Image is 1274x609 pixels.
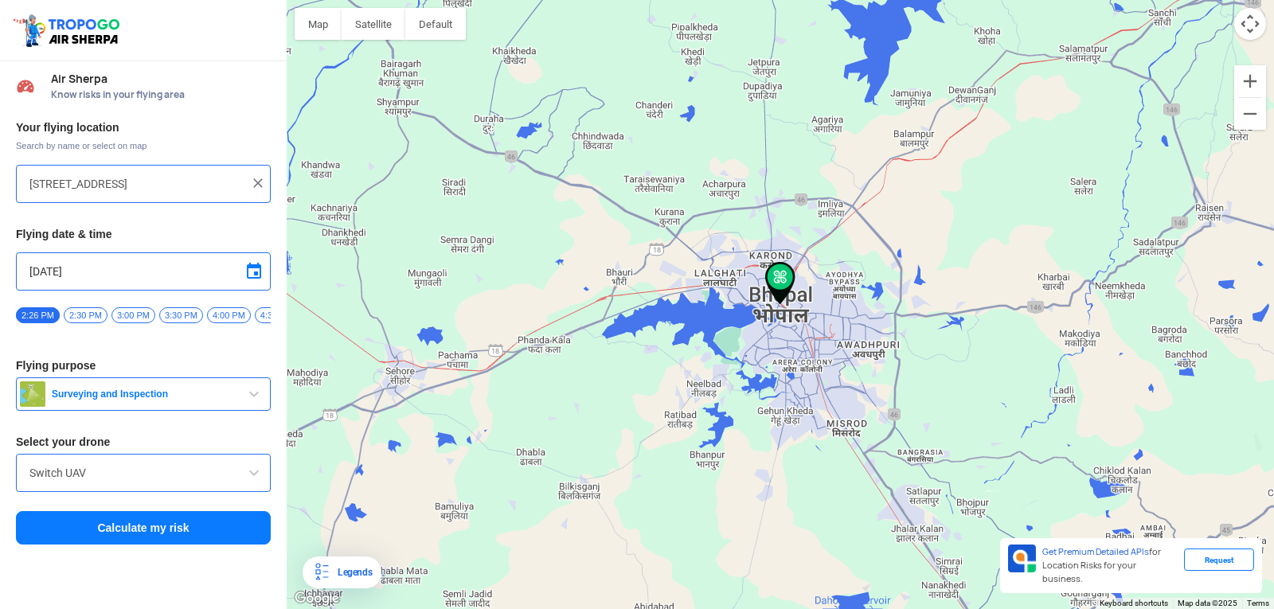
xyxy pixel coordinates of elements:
img: Legends [312,563,331,582]
a: Terms [1247,599,1269,607]
button: Show satellite imagery [342,8,405,40]
span: Air Sherpa [51,72,271,85]
span: Search by name or select on map [16,139,271,152]
div: for Location Risks for your business. [1036,545,1184,587]
button: Zoom in [1234,65,1266,97]
button: Keyboard shortcuts [1100,598,1168,609]
span: Map data ©2025 [1178,599,1237,607]
a: Open this area in Google Maps (opens a new window) [291,588,343,609]
input: Select Date [29,262,257,281]
h3: Your flying location [16,122,271,133]
img: ic_tgdronemaps.svg [12,12,125,49]
h3: Flying date & time [16,228,271,240]
img: survey.png [20,381,45,407]
div: Legends [331,563,372,582]
span: 3:30 PM [159,307,203,323]
img: Risk Scores [16,76,35,96]
input: Search by name or Brand [29,463,257,482]
h3: Select your drone [16,436,271,447]
img: ic_close.png [250,175,266,191]
span: Get Premium Detailed APIs [1042,546,1149,557]
span: 2:26 PM [16,307,60,323]
span: 3:00 PM [111,307,155,323]
div: Request [1184,548,1254,571]
button: Calculate my risk [16,511,271,545]
img: Premium APIs [1008,545,1036,572]
h3: Flying purpose [16,360,271,371]
img: Google [291,588,343,609]
span: Surveying and Inspection [45,388,244,400]
button: Show street map [295,8,342,40]
button: Surveying and Inspection [16,377,271,411]
span: 2:30 PM [64,307,107,323]
span: 4:00 PM [207,307,251,323]
button: Zoom out [1234,98,1266,130]
span: Know risks in your flying area [51,88,271,101]
span: 4:30 PM [255,307,299,323]
input: Search your flying location [29,174,245,193]
button: Map camera controls [1234,8,1266,40]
